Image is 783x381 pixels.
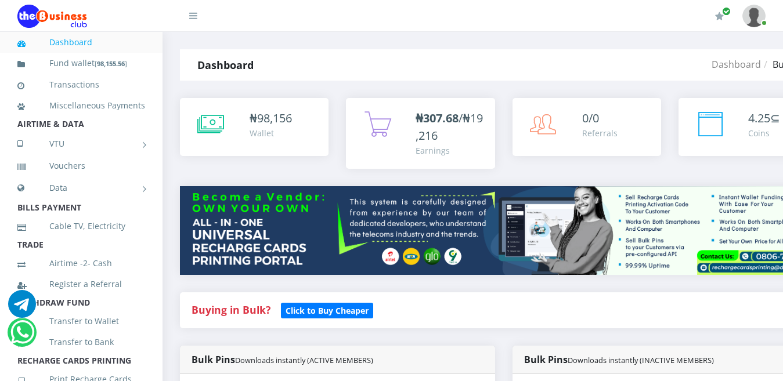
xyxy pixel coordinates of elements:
[17,308,145,335] a: Transfer to Wallet
[235,355,373,365] small: Downloads instantly (ACTIVE MEMBERS)
[180,98,329,156] a: ₦98,156 Wallet
[715,12,724,21] i: Renew/Upgrade Subscription
[416,110,459,126] b: ₦307.68
[748,127,780,139] div: Coins
[17,129,145,158] a: VTU
[17,213,145,240] a: Cable TV, Electricity
[197,58,254,72] strong: Dashboard
[712,58,761,71] a: Dashboard
[17,173,145,202] a: Data
[17,71,145,98] a: Transactions
[17,29,145,56] a: Dashboard
[257,110,292,126] span: 98,156
[250,110,292,127] div: ₦
[17,5,87,28] img: Logo
[582,110,599,126] span: 0/0
[17,250,145,277] a: Airtime -2- Cash
[192,353,373,366] strong: Bulk Pins
[17,50,145,77] a: Fund wallet[98,155.56]
[748,110,770,126] span: 4.25
[286,305,369,316] b: Click to Buy Cheaper
[416,110,483,143] span: /₦19,216
[582,127,618,139] div: Referrals
[250,127,292,139] div: Wallet
[742,5,766,27] img: User
[17,271,145,297] a: Register a Referral
[722,7,731,16] span: Renew/Upgrade Subscription
[8,299,36,318] a: Chat for support
[524,353,714,366] strong: Bulk Pins
[17,92,145,119] a: Miscellaneous Payments
[10,327,34,346] a: Chat for support
[17,329,145,355] a: Transfer to Bank
[281,303,373,317] a: Click to Buy Cheaper
[95,59,127,68] small: [ ]
[17,153,145,179] a: Vouchers
[513,98,661,156] a: 0/0 Referrals
[568,355,714,365] small: Downloads instantly (INACTIVE MEMBERS)
[416,144,483,157] div: Earnings
[346,98,495,169] a: ₦307.68/₦19,216 Earnings
[192,303,270,317] strong: Buying in Bulk?
[97,59,125,68] b: 98,155.56
[748,110,780,127] div: ⊆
